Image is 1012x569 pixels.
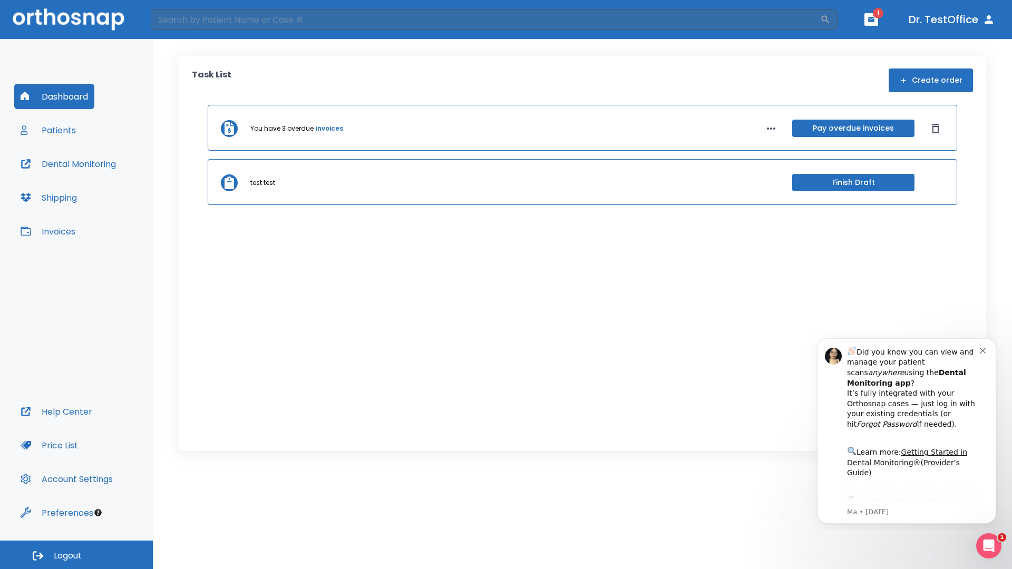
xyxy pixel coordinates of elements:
[792,120,914,137] button: Pay overdue invoices
[14,117,82,143] button: Patients
[179,16,187,25] button: Dismiss notification
[14,84,94,109] button: Dashboard
[14,399,99,424] button: Help Center
[14,433,84,458] button: Price List
[998,533,1006,542] span: 1
[792,174,914,191] button: Finish Draft
[14,185,83,210] button: Shipping
[54,550,82,562] span: Logout
[250,124,314,133] p: You have 3 overdue
[873,8,883,18] span: 1
[14,219,82,244] button: Invoices
[151,9,820,30] input: Search by Patient Name or Case #
[904,10,999,29] button: Dr. TestOffice
[927,120,944,137] button: Dismiss
[889,68,973,92] button: Create order
[976,533,1001,558] iframe: Intercom live chat
[192,68,231,92] p: Task List
[14,151,122,176] button: Dental Monitoring
[14,500,100,525] button: Preferences
[250,178,275,188] p: test test
[801,329,1012,530] iframe: Intercom notifications message
[316,124,343,133] a: invoices
[13,8,124,30] img: Orthosnap
[46,179,179,188] p: Message from Ma, sent 6w ago
[46,165,179,219] div: Download the app: | ​ Let us know if you need help getting started!
[93,508,103,517] div: Tooltip anchor
[14,466,119,492] button: Account Settings
[46,168,140,187] a: App Store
